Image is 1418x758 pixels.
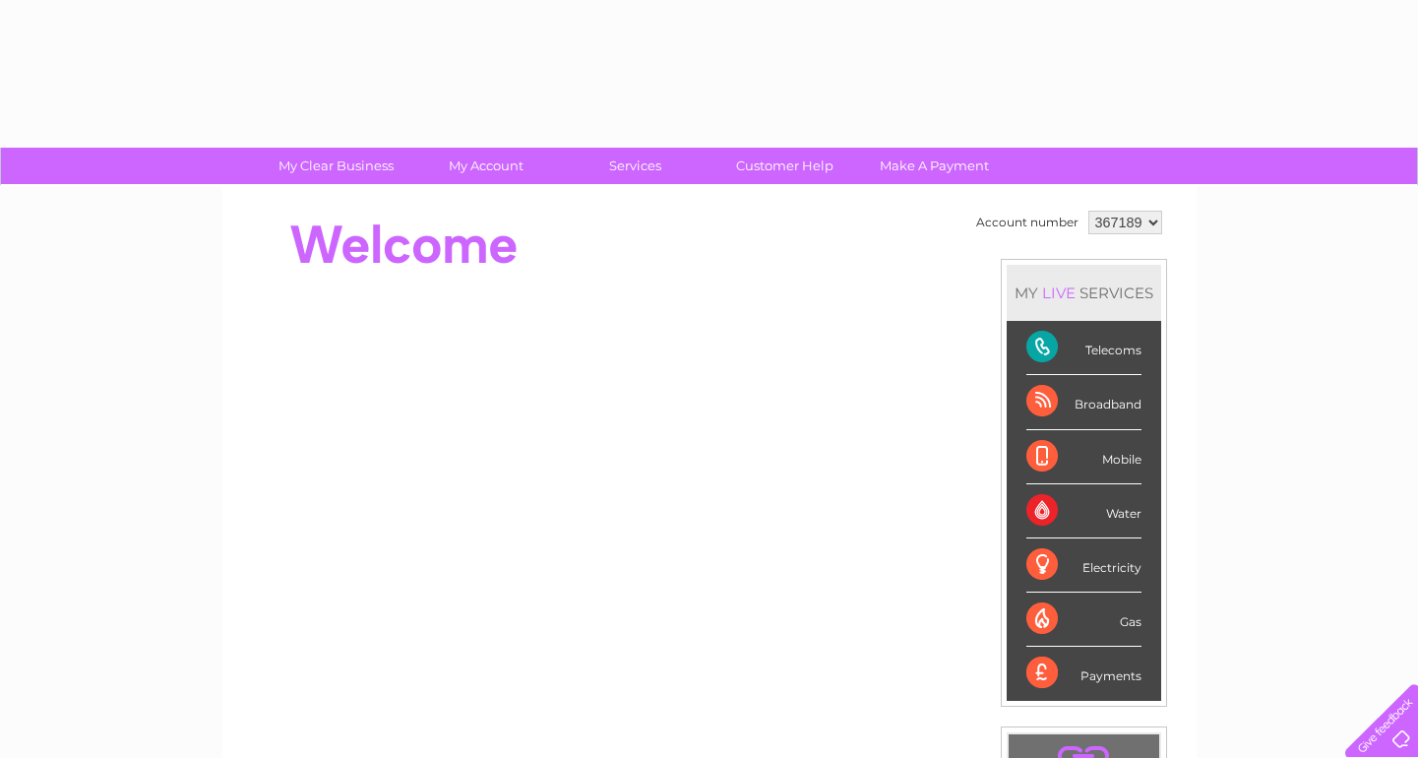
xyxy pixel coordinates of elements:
a: Customer Help [704,148,866,184]
div: Broadband [1026,375,1141,429]
div: LIVE [1038,284,1079,302]
div: MY SERVICES [1007,265,1161,321]
div: Mobile [1026,430,1141,484]
div: Gas [1026,593,1141,647]
td: Account number [971,206,1083,239]
a: My Account [404,148,567,184]
a: Services [554,148,716,184]
div: Water [1026,484,1141,538]
div: Payments [1026,647,1141,700]
a: My Clear Business [255,148,417,184]
div: Electricity [1026,538,1141,593]
a: Make A Payment [853,148,1016,184]
div: Telecoms [1026,321,1141,375]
